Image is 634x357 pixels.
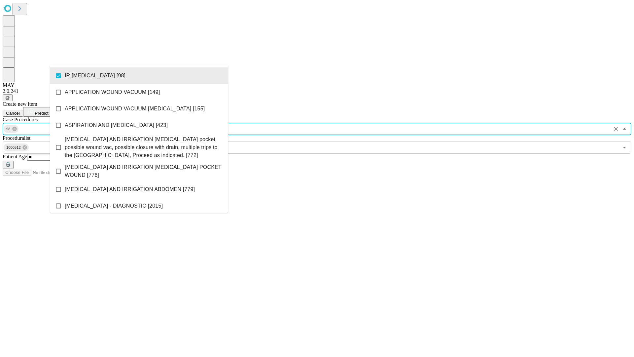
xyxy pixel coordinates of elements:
[65,136,223,159] span: [MEDICAL_DATA] AND IRRIGATION [MEDICAL_DATA] pocket, possible wound vac, possible closure with dr...
[65,163,223,179] span: [MEDICAL_DATA] AND IRRIGATION [MEDICAL_DATA] POCKET WOUND [776]
[620,124,629,134] button: Close
[3,117,38,122] span: Scheduled Procedure
[65,88,160,96] span: APPLICATION WOUND VACUUM [149]
[3,88,631,94] div: 2.0.241
[65,185,195,193] span: [MEDICAL_DATA] AND IRRIGATION ABDOMEN [779]
[4,143,29,151] div: 1000512
[3,94,13,101] button: @
[35,111,48,116] span: Predict
[4,144,23,151] span: 1000512
[4,125,13,133] span: 98
[65,121,168,129] span: ASPIRATION AND [MEDICAL_DATA] [423]
[611,124,620,134] button: Clear
[5,95,10,100] span: @
[23,107,53,117] button: Predict
[65,202,163,210] span: [MEDICAL_DATA] - DIAGNOSTIC [2015]
[6,111,20,116] span: Cancel
[620,143,629,152] button: Open
[3,82,631,88] div: MAY
[65,72,125,80] span: IR [MEDICAL_DATA] [98]
[3,135,30,141] span: Proceduralist
[3,101,37,107] span: Create new item
[4,125,18,133] div: 98
[3,154,27,159] span: Patient Age
[65,105,205,113] span: APPLICATION WOUND VACUUM [MEDICAL_DATA] [155]
[3,110,23,117] button: Cancel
